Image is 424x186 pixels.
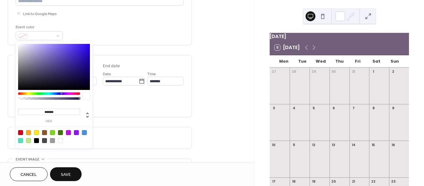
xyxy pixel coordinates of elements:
div: #9B9B9B [50,138,55,143]
span: Save [61,172,71,178]
div: #4A4A4A [42,138,47,143]
span: Time [147,71,156,77]
div: 12 [311,142,316,147]
div: #FFFFFF [58,138,63,143]
div: 22 [371,179,376,184]
span: Cancel [21,172,37,178]
div: 7 [351,106,356,110]
div: Fri [349,55,367,68]
div: 10 [272,142,276,147]
div: 5 [311,106,316,110]
div: #7ED321 [50,130,55,135]
span: Event image [16,156,40,163]
div: 13 [331,142,336,147]
div: 23 [391,179,395,184]
div: 4 [291,106,296,110]
div: 6 [331,106,336,110]
div: 15 [371,142,376,147]
div: End date [103,63,120,69]
div: 19 [311,179,316,184]
div: 30 [331,69,336,74]
button: Save [50,167,82,181]
button: Cancel [10,167,48,181]
div: #417505 [58,130,63,135]
div: #B8E986 [26,138,31,143]
div: 2 [391,69,395,74]
span: Date [103,71,111,77]
div: 20 [331,179,336,184]
div: Sun [386,55,404,68]
div: 28 [291,69,296,74]
div: Mon [275,55,293,68]
div: 9 [391,106,395,110]
div: 3 [272,106,276,110]
div: Event color [16,24,62,30]
div: 14 [351,142,356,147]
div: Thu [330,55,349,68]
div: #D0021B [18,130,23,135]
div: 1 [371,69,376,74]
div: #000000 [34,138,39,143]
div: 29 [311,69,316,74]
div: 31 [351,69,356,74]
span: Link to Google Maps [23,11,57,17]
div: Wed [312,55,330,68]
div: 11 [291,142,296,147]
div: #9013FE [74,130,79,135]
div: #F5A623 [26,130,31,135]
div: 17 [272,179,276,184]
div: Tue [293,55,311,68]
label: hex [18,120,80,123]
button: 11[DATE] [272,43,302,52]
div: #8B572A [42,130,47,135]
div: #50E3C2 [18,138,23,143]
div: #4A90E2 [82,130,87,135]
div: 27 [272,69,276,74]
div: [DATE] [270,33,409,40]
div: #BD10E0 [66,130,71,135]
div: 21 [351,179,356,184]
div: 16 [391,142,395,147]
div: 8 [371,106,376,110]
div: 18 [291,179,296,184]
div: #F8E71C [34,130,39,135]
div: Sat [367,55,385,68]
